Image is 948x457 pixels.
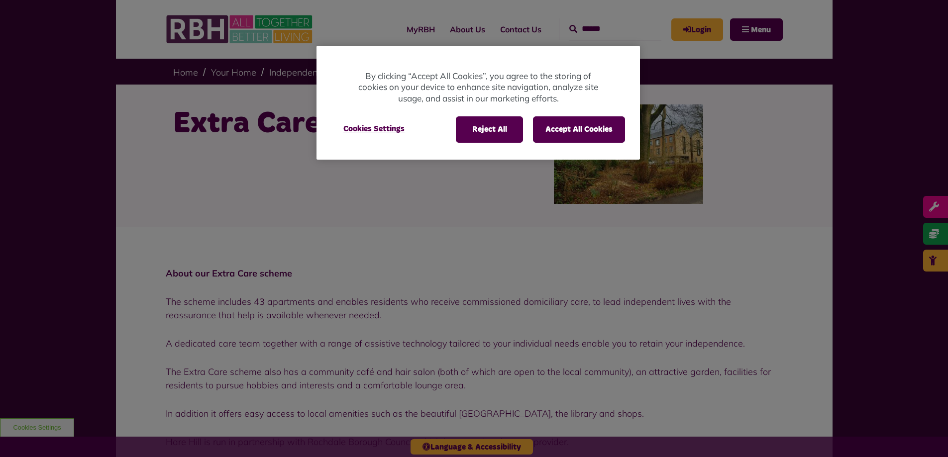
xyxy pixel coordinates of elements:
[316,46,640,160] div: Cookie banner
[533,116,625,142] button: Accept All Cookies
[356,71,600,104] p: By clicking “Accept All Cookies”, you agree to the storing of cookies on your device to enhance s...
[316,46,640,160] div: Privacy
[456,116,523,142] button: Reject All
[331,116,417,141] button: Cookies Settings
